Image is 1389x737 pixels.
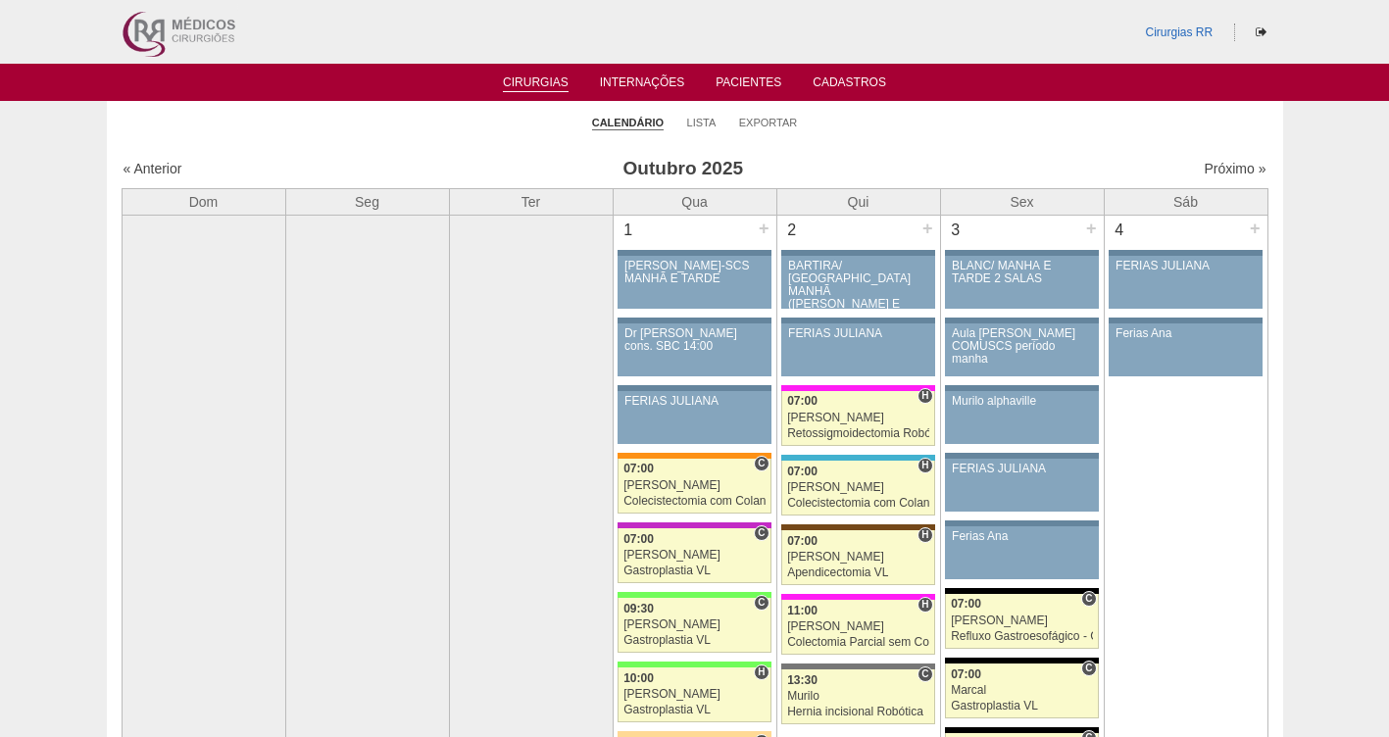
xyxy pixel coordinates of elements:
div: FERIAS JULIANA [788,327,928,340]
div: [PERSON_NAME] [787,620,929,633]
a: BARTIRA/ [GEOGRAPHIC_DATA] MANHÃ ([PERSON_NAME] E ANA)/ SANTA JOANA -TARDE [781,256,934,309]
a: Ferias Ana [945,526,1098,579]
a: C 13:30 Murilo Hernia incisional Robótica [781,669,934,724]
a: C 07:00 [PERSON_NAME] Colecistectomia com Colangiografia VL [618,459,770,514]
a: Próximo » [1204,161,1265,176]
div: Key: Aviso [781,250,934,256]
a: FERIAS JULIANA [781,323,934,376]
div: Gastroplastia VL [623,704,766,716]
div: Colecistectomia com Colangiografia VL [787,497,929,510]
a: C 07:00 Marcal Gastroplastia VL [945,663,1098,718]
div: Key: Aviso [781,318,934,323]
div: BLANC/ MANHÃ E TARDE 2 SALAS [952,260,1092,285]
span: Consultório [918,666,932,682]
span: 09:30 [623,602,654,615]
div: Retossigmoidectomia Robótica [787,427,929,440]
a: H 11:00 [PERSON_NAME] Colectomia Parcial sem Colostomia VL [781,600,934,655]
a: Ferias Ana [1109,323,1262,376]
div: [PERSON_NAME] [787,481,929,494]
span: Consultório [754,456,769,471]
div: Key: Aviso [945,453,1098,459]
span: Consultório [1081,591,1096,607]
div: [PERSON_NAME] [623,618,766,631]
div: 1 [614,216,644,245]
a: FERIAS JULIANA [945,459,1098,512]
div: Key: Blanc [945,727,1098,733]
a: Calendário [592,116,664,130]
span: Hospital [754,664,769,680]
a: Dr [PERSON_NAME] cons. SBC 14:00 [618,323,770,376]
div: Key: Maria Braido [618,522,770,528]
a: Cirurgias [503,75,569,92]
div: Key: Aviso [945,520,1098,526]
div: Key: Aviso [945,385,1098,391]
div: [PERSON_NAME] [623,688,766,701]
div: Gastroplastia VL [623,634,766,647]
a: H 10:00 [PERSON_NAME] Gastroplastia VL [618,667,770,722]
th: Sex [940,188,1104,215]
div: + [1247,216,1264,241]
span: 07:00 [787,465,818,478]
div: Key: Brasil [618,592,770,598]
div: Apendicectomia VL [787,566,929,579]
span: 13:30 [787,673,818,687]
th: Ter [449,188,613,215]
a: Lista [687,116,717,129]
div: FERIAS JULIANA [624,395,765,408]
div: Key: Pro Matre [781,385,934,391]
span: 07:00 [951,667,981,681]
a: H 07:00 [PERSON_NAME] Colecistectomia com Colangiografia VL [781,461,934,516]
div: Key: Aviso [945,250,1098,256]
div: Key: Bartira [618,731,770,737]
a: BLANC/ MANHÃ E TARDE 2 SALAS [945,256,1098,309]
a: [PERSON_NAME]-SCS MANHÃ E TARDE [618,256,770,309]
span: Hospital [918,527,932,543]
div: [PERSON_NAME] [623,479,766,492]
div: Gastroplastia VL [623,565,766,577]
div: Colecistectomia com Colangiografia VL [623,495,766,508]
span: 07:00 [623,532,654,546]
div: Gastroplastia VL [951,700,1093,712]
div: 2 [777,216,808,245]
div: Murilo [787,690,929,703]
span: Hospital [918,597,932,613]
a: H 07:00 [PERSON_NAME] Apendicectomia VL [781,530,934,585]
div: Aula [PERSON_NAME] COMUSCS período manha [952,327,1092,367]
span: Consultório [754,595,769,611]
div: Refluxo Gastroesofágico - Cirurgia VL [951,630,1093,643]
h3: Outubro 2025 [397,155,968,183]
div: + [756,216,772,241]
div: + [1083,216,1100,241]
div: Key: Brasil [618,662,770,667]
div: Key: Aviso [618,318,770,323]
a: Murilo alphaville [945,391,1098,444]
a: Aula [PERSON_NAME] COMUSCS período manha [945,323,1098,376]
th: Dom [122,188,285,215]
div: 3 [941,216,971,245]
div: Key: Blanc [945,658,1098,663]
div: Key: São Luiz - SCS [618,453,770,459]
div: Dr [PERSON_NAME] cons. SBC 14:00 [624,327,765,353]
div: [PERSON_NAME] [787,551,929,564]
span: 07:00 [787,394,818,408]
div: Key: Aviso [1109,250,1262,256]
i: Sair [1256,26,1266,38]
a: Pacientes [716,75,781,95]
th: Sáb [1104,188,1267,215]
a: C 07:00 [PERSON_NAME] Gastroplastia VL [618,528,770,583]
span: Hospital [918,388,932,404]
div: Ferias Ana [1116,327,1256,340]
a: C 09:30 [PERSON_NAME] Gastroplastia VL [618,598,770,653]
a: Cadastros [813,75,886,95]
div: [PERSON_NAME] [787,412,929,424]
a: C 07:00 [PERSON_NAME] Refluxo Gastroesofágico - Cirurgia VL [945,594,1098,649]
div: FERIAS JULIANA [952,463,1092,475]
div: 4 [1105,216,1135,245]
div: BARTIRA/ [GEOGRAPHIC_DATA] MANHÃ ([PERSON_NAME] E ANA)/ SANTA JOANA -TARDE [788,260,928,337]
div: Key: Blanc [945,588,1098,594]
div: Key: Aviso [1109,318,1262,323]
a: Exportar [739,116,798,129]
span: Consultório [1081,661,1096,676]
span: 11:00 [787,604,818,617]
div: Key: Santa Joana [781,524,934,530]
